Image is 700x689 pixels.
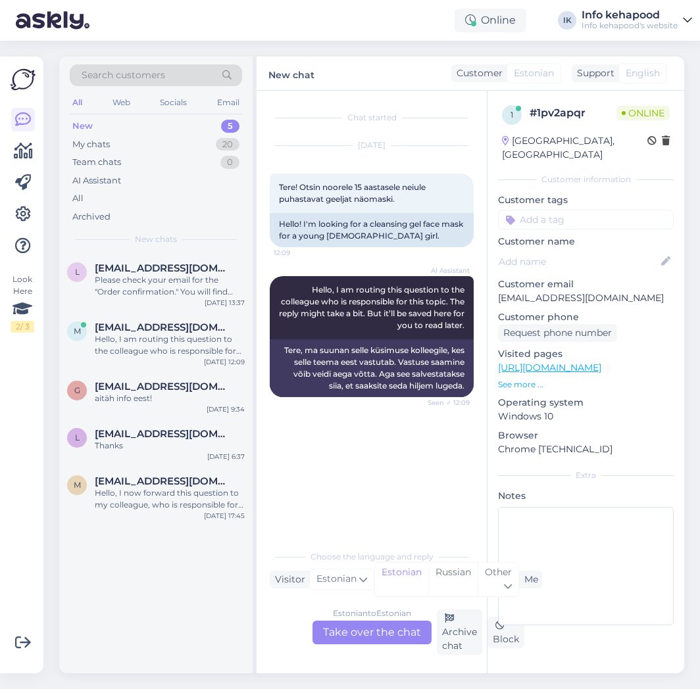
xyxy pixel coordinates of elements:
[558,11,576,30] div: IK
[221,120,239,133] div: 5
[95,392,245,404] div: aitäh info eest!
[207,404,245,414] div: [DATE] 9:34
[498,469,674,481] div: Extra
[220,156,239,169] div: 0
[455,9,526,32] div: Online
[72,138,110,151] div: My chats
[511,110,513,120] span: 1
[205,298,245,308] div: [DATE] 13:37
[420,398,470,408] span: Seen ✓ 12:09
[270,551,474,563] div: Choose the language and reply
[572,66,614,80] div: Support
[451,66,503,80] div: Customer
[498,379,674,391] p: See more ...
[270,573,305,586] div: Visitor
[74,480,81,490] span: m
[626,66,660,80] span: English
[75,267,80,277] span: l
[582,10,692,31] a: Info kehapoodInfo kehapood's website
[72,156,121,169] div: Team chats
[95,475,232,487] span: mairi75kiis@gmail.com
[95,274,245,298] div: Please check your email for the "Order confirmation." You will find your order number and a track...
[270,339,474,397] div: Tere, ma suunan selle küsimuse kolleegile, kes selle teema eest vastutab. Vastuse saamine võib ve...
[157,94,189,111] div: Socials
[498,193,674,207] p: Customer tags
[207,452,245,462] div: [DATE] 6:37
[582,10,678,20] div: Info kehapood
[95,487,245,511] div: Hello, I now forward this question to my colleague, who is responsible for this. The reply will b...
[498,277,674,291] p: Customer email
[375,563,428,596] div: Estonian
[204,357,245,367] div: [DATE] 12:09
[312,621,432,644] div: Take over the chat
[502,134,647,162] div: [GEOGRAPHIC_DATA], [GEOGRAPHIC_DATA]
[274,248,323,258] span: 12:09
[279,182,428,204] span: Tere! Otsin noorele 15 aastasele neiule puhastavat geeljat näomaski.
[95,333,245,357] div: Hello, I am routing this question to the colleague who is responsible for this topic. The reply m...
[11,321,34,333] div: 2 / 3
[135,233,177,245] span: New chats
[498,324,617,342] div: Request phone number
[74,326,81,336] span: m
[582,20,678,31] div: Info kehapood's website
[214,94,242,111] div: Email
[420,266,470,275] span: AI Assistant
[498,442,674,456] p: Chrome [TECHNICAL_ID]
[72,210,111,224] div: Archived
[72,192,84,205] div: All
[498,291,674,305] p: [EMAIL_ADDRESS][DOMAIN_NAME]
[499,254,659,269] input: Add name
[428,563,478,596] div: Russian
[530,105,616,121] div: # 1pv2apqr
[498,347,674,361] p: Visited pages
[498,210,674,229] input: Add a tag
[270,112,474,124] div: Chat started
[270,139,474,151] div: [DATE]
[75,433,80,442] span: L
[216,138,239,151] div: 20
[279,285,466,330] span: Hello, I am routing this question to the colleague who is responsible for this topic. The reply m...
[498,429,674,442] p: Browser
[110,94,133,111] div: Web
[70,94,85,111] div: All
[498,310,674,324] p: Customer phone
[74,385,80,395] span: g
[95,428,232,440] span: Lauraliaoxx@gmail.com
[95,381,232,392] span: grosselisabeth16@gmail.com
[204,511,245,521] div: [DATE] 17:45
[95,440,245,452] div: Thanks
[498,410,674,423] p: Windows 10
[437,609,482,655] div: Archive chat
[616,106,670,120] span: Online
[95,262,232,274] span: laurasekk@icloud.com
[270,213,474,247] div: Hello! I'm looking for a cleansing gel face mask for a young [DEMOGRAPHIC_DATA] girl.
[498,362,601,373] a: [URL][DOMAIN_NAME]
[82,68,165,82] span: Search customers
[498,174,674,185] div: Customer information
[11,67,36,92] img: Askly Logo
[95,321,232,333] span: merlemorozova@gmail.com
[72,174,121,187] div: AI Assistant
[333,607,411,619] div: Estonian to Estonian
[72,120,93,133] div: New
[485,566,512,578] span: Other
[514,66,554,80] span: Estonian
[498,235,674,249] p: Customer name
[519,573,538,586] div: Me
[316,572,357,586] span: Estonian
[268,64,314,82] label: New chat
[498,396,674,410] p: Operating system
[11,273,34,333] div: Look Here
[498,489,674,503] p: Notes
